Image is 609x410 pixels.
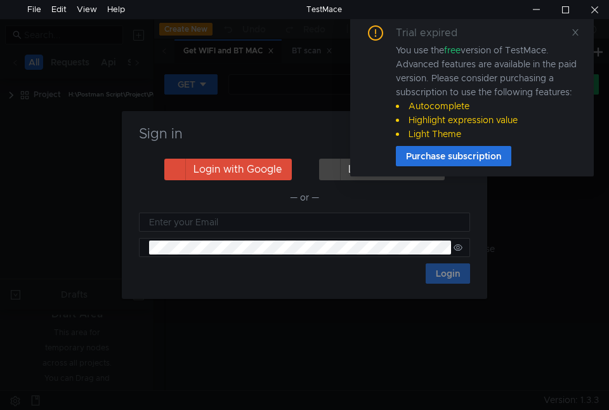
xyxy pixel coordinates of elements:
span: free [444,44,461,56]
button: Purchase subscription [396,146,511,166]
button: Login with GitHub [319,159,445,180]
div: Trial expired [396,25,473,41]
li: Light Theme [396,127,579,141]
li: Highlight expression value [396,113,579,127]
li: Autocomplete [396,99,579,113]
input: Enter your Email [149,215,462,229]
div: You use the version of TestMace. Advanced features are available in the paid version. Please cons... [396,43,579,141]
h3: Sign in [137,126,472,142]
button: Login with Google [164,159,292,180]
div: — or — [139,190,470,205]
